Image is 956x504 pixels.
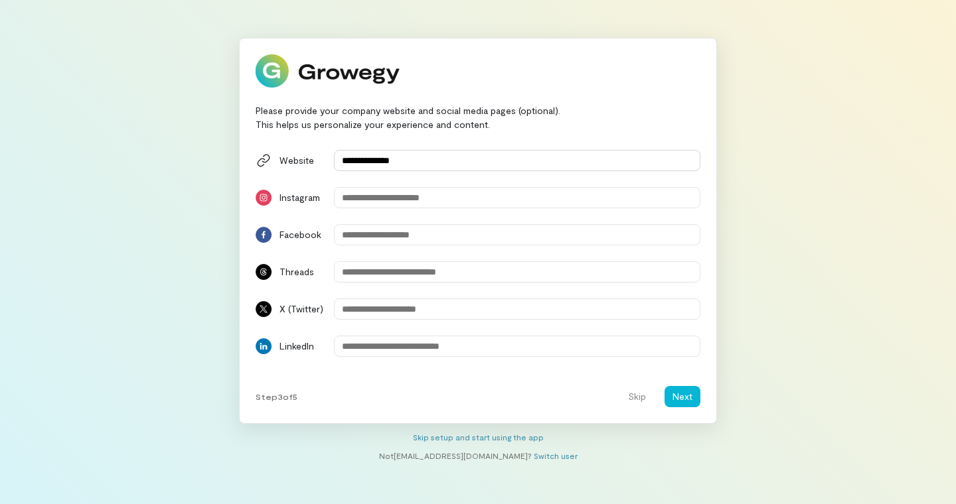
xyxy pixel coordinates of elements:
[256,301,272,317] img: X
[256,54,400,88] img: Growegy logo
[256,338,272,354] img: LinkedIn
[256,391,297,402] span: Step 3 of 5
[256,190,272,206] img: Instagram
[334,298,700,320] input: X (Twitter)
[334,150,700,171] input: Website
[334,336,700,357] input: LinkedIn
[334,187,700,208] input: Instagram
[279,302,326,316] div: X (Twitter)
[279,265,326,279] div: Threads
[413,432,544,442] a: Skip setup and start using the app
[534,451,578,460] a: Switch user
[379,451,532,460] span: Not [EMAIL_ADDRESS][DOMAIN_NAME] ?
[279,340,326,353] div: LinkedIn
[334,224,700,245] input: Facebook
[256,264,272,280] img: Threads
[665,386,700,407] button: Next
[279,154,326,167] div: Website
[279,191,326,204] div: Instagram
[620,386,654,407] button: Skip
[256,103,700,131] div: Please provide your company website and social media pages (optional). This helps us personalize ...
[256,227,272,243] img: Facebook
[279,228,326,241] div: Facebook
[334,261,700,283] input: Threads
